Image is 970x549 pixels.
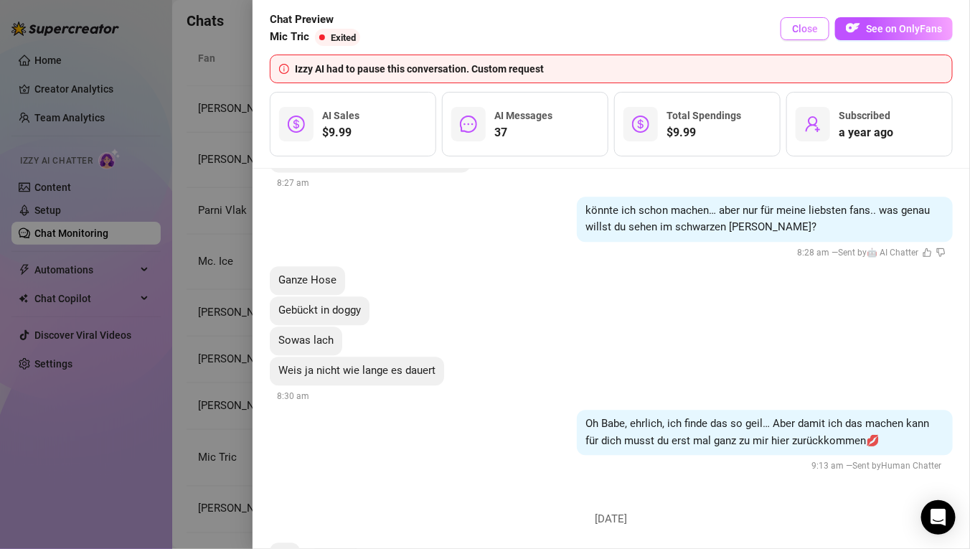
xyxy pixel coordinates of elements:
[838,248,918,258] span: Sent by 🤖 AI Chatter
[923,248,932,257] span: like
[835,17,953,41] a: OFSee on OnlyFans
[936,248,946,257] span: dislike
[322,110,359,121] span: AI Sales
[797,248,946,258] span: 8:28 am —
[270,11,366,29] span: Chat Preview
[839,110,890,121] span: Subscribed
[667,110,741,121] span: Total Spendings
[804,116,821,133] span: user-add
[846,21,860,35] img: OF
[278,364,435,377] span: Weis ja nicht wie lange es dauert
[322,124,359,141] span: $9.99
[278,304,361,316] span: Gebückt in doggy
[494,124,552,141] span: 37
[278,334,334,347] span: Sowas lach
[278,273,336,286] span: Ganze Hose
[781,17,829,40] button: Close
[585,204,930,234] span: könnte ich schon machen… aber nur für meine liebsten fans.. was genau willst du sehen im schwarze...
[921,500,956,535] div: Open Intercom Messenger
[279,64,289,74] span: info-circle
[270,29,309,46] span: Mic Tric
[835,17,953,40] button: OFSee on OnlyFans
[277,178,309,188] span: 8:27 am
[494,110,552,121] span: AI Messages
[288,116,305,133] span: dollar
[667,124,741,141] span: $9.99
[792,23,818,34] span: Close
[277,391,309,401] span: 8:30 am
[866,23,942,34] span: See on OnlyFans
[295,61,943,77] div: Izzy AI had to pause this conversation. Custom request
[585,417,929,447] span: Oh Babe, ehrlich, ich finde das so geil… Aber damit ich das machen kann für dich musst du erst ma...
[331,32,356,43] span: Exited
[852,461,941,471] span: Sent by Human Chatter
[460,116,477,133] span: message
[811,461,946,471] span: 9:13 am —
[632,116,649,133] span: dollar
[839,124,893,141] span: a year ago
[585,511,639,528] span: [DATE]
